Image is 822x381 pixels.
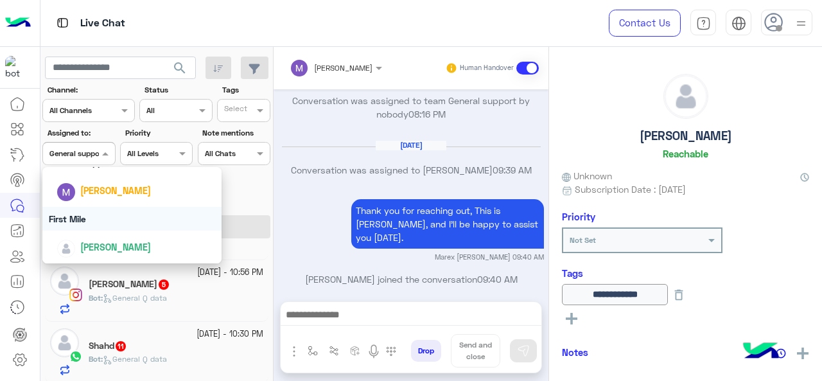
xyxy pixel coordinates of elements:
span: [PERSON_NAME] [80,185,151,196]
img: 317874714732967 [5,56,28,79]
span: Bot [89,293,101,303]
div: First Mile [42,207,222,231]
p: Live Chat [80,15,125,32]
label: Channel: [48,84,134,96]
p: [PERSON_NAME] joined the conversation [279,272,544,286]
img: Trigger scenario [329,346,339,356]
button: Drop [411,340,441,362]
small: Marex [PERSON_NAME] 09:40 AM [435,252,544,262]
h6: Reachable [663,148,708,159]
h5: Rawan Elsharkawy [89,279,170,290]
p: Conversation was assigned to [PERSON_NAME] [279,163,544,177]
label: Note mentions [202,127,268,139]
img: create order [350,346,360,356]
span: 5 [159,279,169,290]
div: Select [222,103,247,118]
b: Not Set [570,235,596,245]
p: 28/9/2025, 9:40 AM [351,199,544,249]
span: 09:40 AM [477,274,518,285]
h5: [PERSON_NAME] [640,128,732,143]
img: hulul-logo.png [739,330,783,375]
img: send attachment [286,344,302,359]
img: WhatsApp [69,350,82,363]
img: Instagram [69,288,82,301]
span: [PERSON_NAME] [314,63,372,73]
img: tab [731,16,746,31]
img: profile [793,15,809,31]
img: defaultAdmin.png [50,267,79,296]
a: tab [690,10,716,37]
small: Human Handover [460,63,514,73]
h6: Priority [562,211,595,222]
button: search [164,57,196,84]
span: 11 [116,341,126,351]
img: add [797,348,809,359]
img: defaultAdmin.png [57,240,75,258]
img: tab [696,16,711,31]
button: Send and close [451,334,500,368]
h5: Shahd [89,341,127,351]
small: [DATE] - 10:56 PM [197,267,263,279]
h6: [DATE] [376,141,446,150]
label: Status [144,84,211,96]
img: select flow [308,346,318,356]
img: defaultAdmin.png [50,328,79,357]
img: tab [55,15,71,31]
img: defaultAdmin.png [664,75,708,118]
img: ACg8ocJ5kWkbDFwHhE1-NCdHlUdL0Moenmmb7xp8U7RIpZhCQ1Zz3Q=s96-c [57,183,75,201]
img: make a call [386,346,396,357]
span: Unknown [562,169,612,182]
span: General Q data [103,354,167,364]
img: send voice note [366,344,381,359]
label: Priority [125,127,191,139]
span: 09:39 AM [493,164,532,175]
label: Tags [222,84,269,96]
h6: Tags [562,267,809,279]
button: create order [345,341,366,362]
span: [PERSON_NAME] [80,242,151,253]
span: 08:16 PM [408,109,446,120]
button: select flow [302,341,324,362]
img: send message [517,344,530,357]
span: Subscription Date : [DATE] [575,182,686,196]
button: Trigger scenario [324,341,345,362]
label: Assigned to: [48,127,114,139]
span: Bot [89,354,101,364]
img: Logo [5,10,31,37]
h6: Notes [562,346,588,358]
b: : [89,354,103,364]
small: [DATE] - 10:30 PM [197,328,263,341]
p: Conversation was assigned to team General support by nobody [279,94,544,121]
span: search [172,60,188,76]
span: General Q data [103,293,167,303]
b: : [89,293,103,303]
a: Contact Us [609,10,681,37]
ng-dropdown-panel: Options list [42,167,222,263]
